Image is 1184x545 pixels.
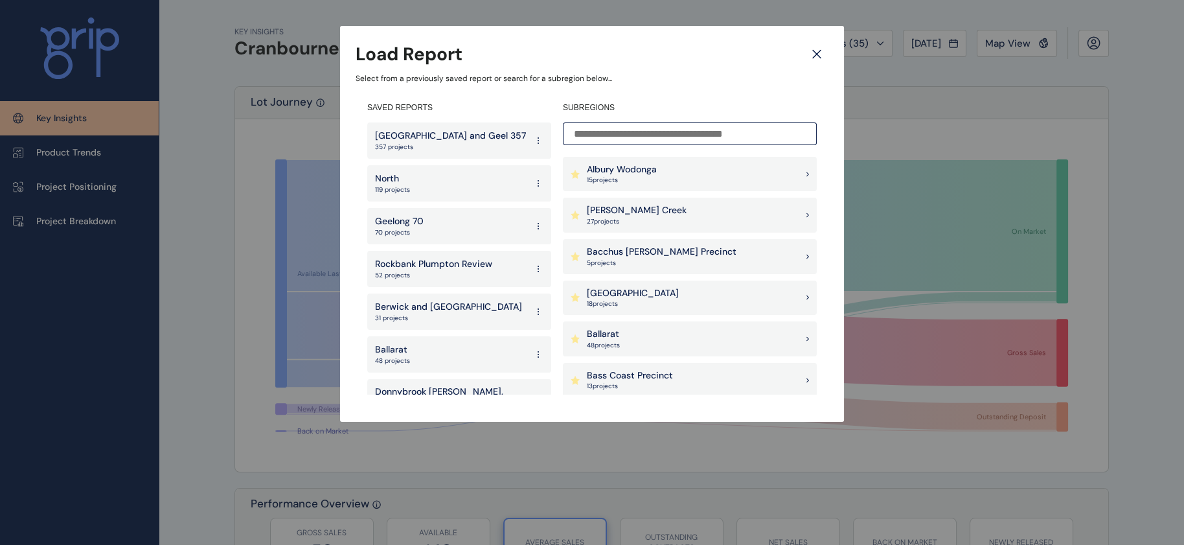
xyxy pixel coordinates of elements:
[375,258,492,271] p: Rockbank Plumpton Review
[587,299,679,308] p: 18 project s
[563,102,817,113] h4: SUBREGIONS
[375,215,424,228] p: Geelong 70
[367,102,551,113] h4: SAVED REPORTS
[375,356,410,365] p: 48 projects
[587,328,620,341] p: Ballarat
[587,341,620,350] p: 48 project s
[375,301,522,314] p: Berwick and [GEOGRAPHIC_DATA]
[587,246,736,259] p: Bacchus [PERSON_NAME] Precinct
[587,259,736,268] p: 5 project s
[587,217,687,226] p: 27 project s
[587,163,657,176] p: Albury Wodonga
[375,386,527,436] p: Donnybrook [PERSON_NAME], [GEOGRAPHIC_DATA], [GEOGRAPHIC_DATA], [GEOGRAPHIC_DATA]
[587,287,679,300] p: [GEOGRAPHIC_DATA]
[587,204,687,217] p: [PERSON_NAME] Creek
[587,176,657,185] p: 15 project s
[375,130,526,143] p: [GEOGRAPHIC_DATA] and Geel 357
[375,172,410,185] p: North
[356,41,462,67] h3: Load Report
[356,73,828,84] p: Select from a previously saved report or search for a subregion below...
[375,185,410,194] p: 119 projects
[587,369,673,382] p: Bass Coast Precinct
[375,314,522,323] p: 31 projects
[375,271,492,280] p: 52 projects
[375,228,424,237] p: 70 projects
[375,343,410,356] p: Ballarat
[375,143,526,152] p: 357 projects
[587,382,673,391] p: 13 project s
